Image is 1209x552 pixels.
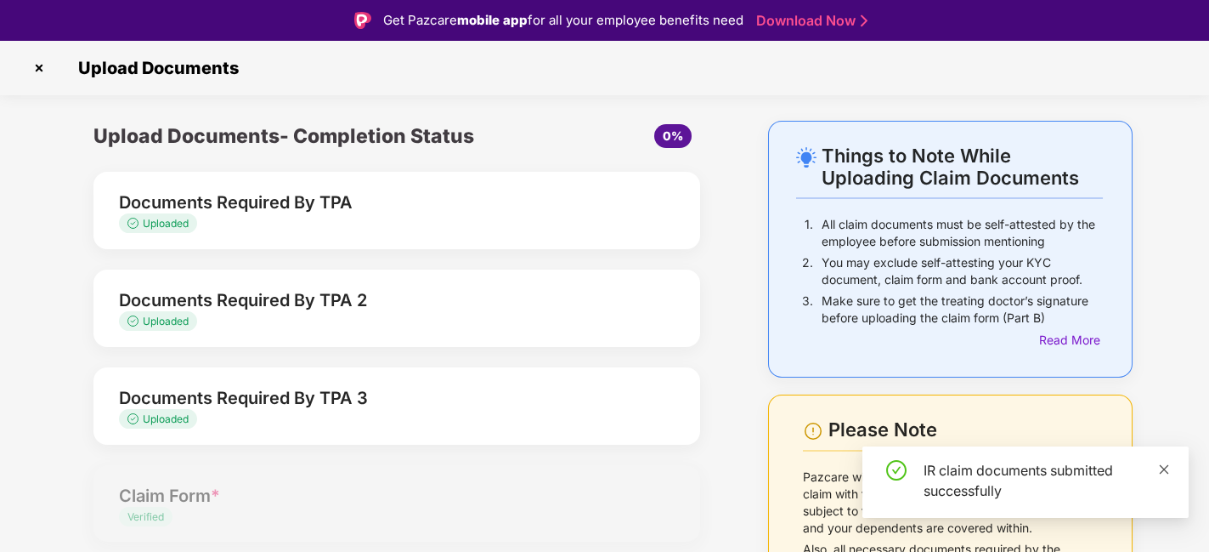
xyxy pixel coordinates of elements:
img: svg+xml;base64,PHN2ZyB4bWxucz0iaHR0cDovL3d3dy53My5vcmcvMjAwMC9zdmciIHdpZHRoPSIxMy4zMzMiIGhlaWdodD... [127,413,143,424]
span: check-circle [886,460,907,481]
p: 3. [802,293,813,327]
span: Uploaded [143,413,189,425]
div: Documents Required By TPA 2 [119,287,629,314]
p: Make sure to get the treating doctor’s signature before uploading the claim form (Part B) [822,293,1103,327]
p: 1. [805,216,813,250]
div: Get Pazcare for all your employee benefits need [383,10,743,31]
span: close [1158,464,1170,475]
a: Download Now [756,12,862,30]
p: 2. [802,254,813,288]
strong: mobile app [457,12,528,28]
img: svg+xml;base64,PHN2ZyB4bWxucz0iaHR0cDovL3d3dy53My5vcmcvMjAwMC9zdmciIHdpZHRoPSIxMy4zMzMiIGhlaWdodD... [127,316,143,327]
img: Stroke [861,12,867,30]
div: Read More [1039,331,1103,350]
span: Uploaded [143,315,189,327]
div: Upload Documents- Completion Status [93,121,498,151]
span: Upload Documents [61,58,247,78]
div: Documents Required By TPA [119,189,629,216]
img: svg+xml;base64,PHN2ZyB4bWxucz0iaHR0cDovL3d3dy53My5vcmcvMjAwMC9zdmciIHdpZHRoPSIxMy4zMzMiIGhlaWdodD... [127,218,143,229]
p: You may exclude self-attesting your KYC document, claim form and bank account proof. [822,254,1103,288]
span: 0% [663,128,683,143]
div: Things to Note While Uploading Claim Documents [822,145,1103,189]
div: Documents Required By TPA 3 [119,384,629,412]
img: svg+xml;base64,PHN2ZyBpZD0iQ3Jvc3MtMzJ4MzIiIHhtbG5zPSJodHRwOi8vd3d3LnczLm9yZy8yMDAwL3N2ZyIgd2lkdG... [25,54,53,82]
span: Uploaded [143,217,189,230]
img: Logo [354,12,371,29]
img: svg+xml;base64,PHN2ZyB4bWxucz0iaHR0cDovL3d3dy53My5vcmcvMjAwMC9zdmciIHdpZHRoPSIyNC4wOTMiIGhlaWdodD... [796,147,816,168]
p: Pazcare will only be responsible for lodging your claim with the TPA/Insurer. The claim processin... [803,469,1103,537]
div: Please Note [828,418,1103,441]
img: svg+xml;base64,PHN2ZyBpZD0iV2FybmluZ18tXzI0eDI0IiBkYXRhLW5hbWU9Ildhcm5pbmcgLSAyNHgyNCIgeG1sbnM9Im... [803,421,823,441]
div: IR claim documents submitted successfully [924,460,1168,501]
p: All claim documents must be self-attested by the employee before submission mentioning [822,216,1103,250]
